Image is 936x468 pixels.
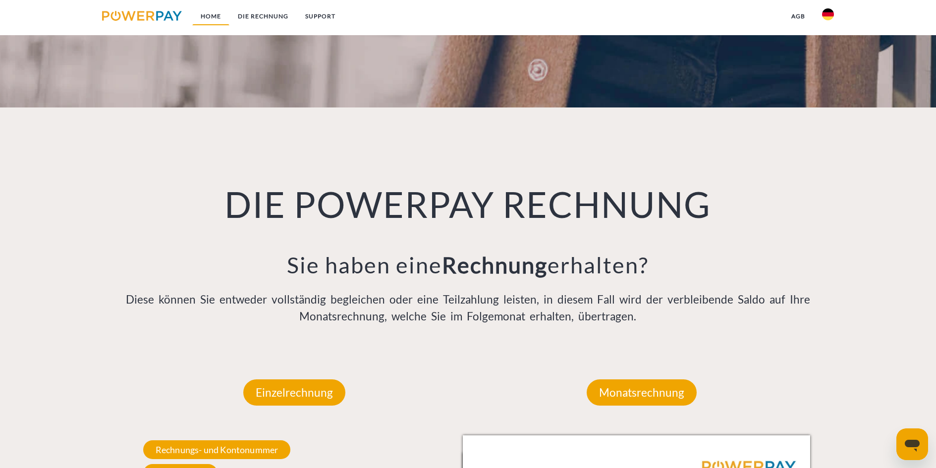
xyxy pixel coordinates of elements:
a: agb [783,7,814,25]
span: Rechnungs- und Kontonummer [143,440,291,459]
p: Monatsrechnung [587,379,697,406]
a: DIE RECHNUNG [229,7,297,25]
p: Diese können Sie entweder vollständig begleichen oder eine Teilzahlung leisten, in diesem Fall wi... [121,291,816,325]
iframe: Schaltfläche zum Öffnen des Messaging-Fensters [896,428,928,460]
h1: DIE POWERPAY RECHNUNG [121,182,816,226]
a: SUPPORT [297,7,344,25]
b: Rechnung [442,252,548,278]
h3: Sie haben eine erhalten? [121,251,816,279]
img: logo-powerpay.svg [102,11,182,21]
img: de [822,8,834,20]
a: Home [192,7,229,25]
p: Einzelrechnung [243,379,345,406]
